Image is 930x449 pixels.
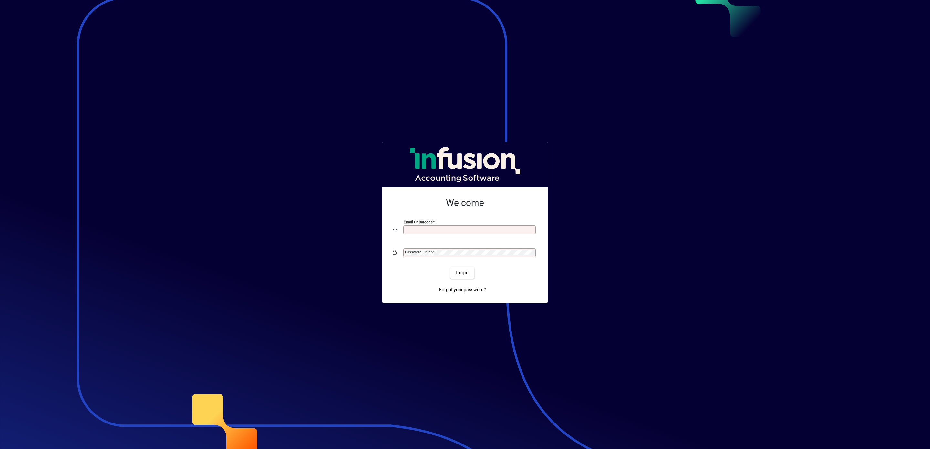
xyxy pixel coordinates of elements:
[393,198,537,209] h2: Welcome
[405,250,433,254] mat-label: Password or Pin
[404,220,433,224] mat-label: Email or Barcode
[450,267,474,279] button: Login
[437,284,489,295] a: Forgot your password?
[439,286,486,293] span: Forgot your password?
[456,270,469,276] span: Login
